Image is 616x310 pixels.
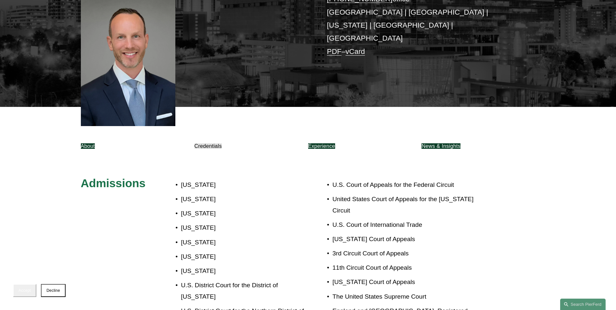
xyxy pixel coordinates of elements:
p: [US_STATE] [181,222,308,234]
p: U.S. Court of International Trade [333,219,479,231]
p: [US_STATE] Court of Appeals [333,277,479,288]
a: PDF [327,47,342,56]
p: [US_STATE] [181,194,308,205]
p: We use cookies to provide necessary functionality and improve your experience. Read our . [13,263,117,278]
p: 3rd Circuit Court of Appeals [333,248,479,259]
p: [US_STATE] [181,265,308,277]
p: [US_STATE] [181,251,308,263]
p: U.S. District Court for the District of [US_STATE] [181,280,308,302]
button: Accept [13,284,36,297]
button: Decline [41,284,66,297]
a: About [81,143,95,149]
p: [US_STATE] [181,237,308,248]
p: The United States Supreme Court [333,291,479,303]
a: vCard [346,47,365,56]
p: U.S. Court of Appeals for the Federal Circuit [333,179,479,191]
a: Credentials [195,143,222,149]
a: News & Insights [421,143,460,149]
p: [US_STATE] [181,208,308,219]
a: Search this site [560,299,606,310]
p: United States Court of Appeals for the [US_STATE] Circuit [333,194,479,216]
span: Decline [46,288,60,293]
p: 11th Circuit Court of Appeals [333,262,479,274]
a: Cookie Policy [78,271,103,276]
span: Accept [19,288,31,293]
span: Admissions [81,177,145,189]
a: Experience [308,143,335,149]
section: Cookie banner [6,256,123,304]
p: [US_STATE] [181,179,308,191]
p: [US_STATE] Court of Appeals [333,234,479,245]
